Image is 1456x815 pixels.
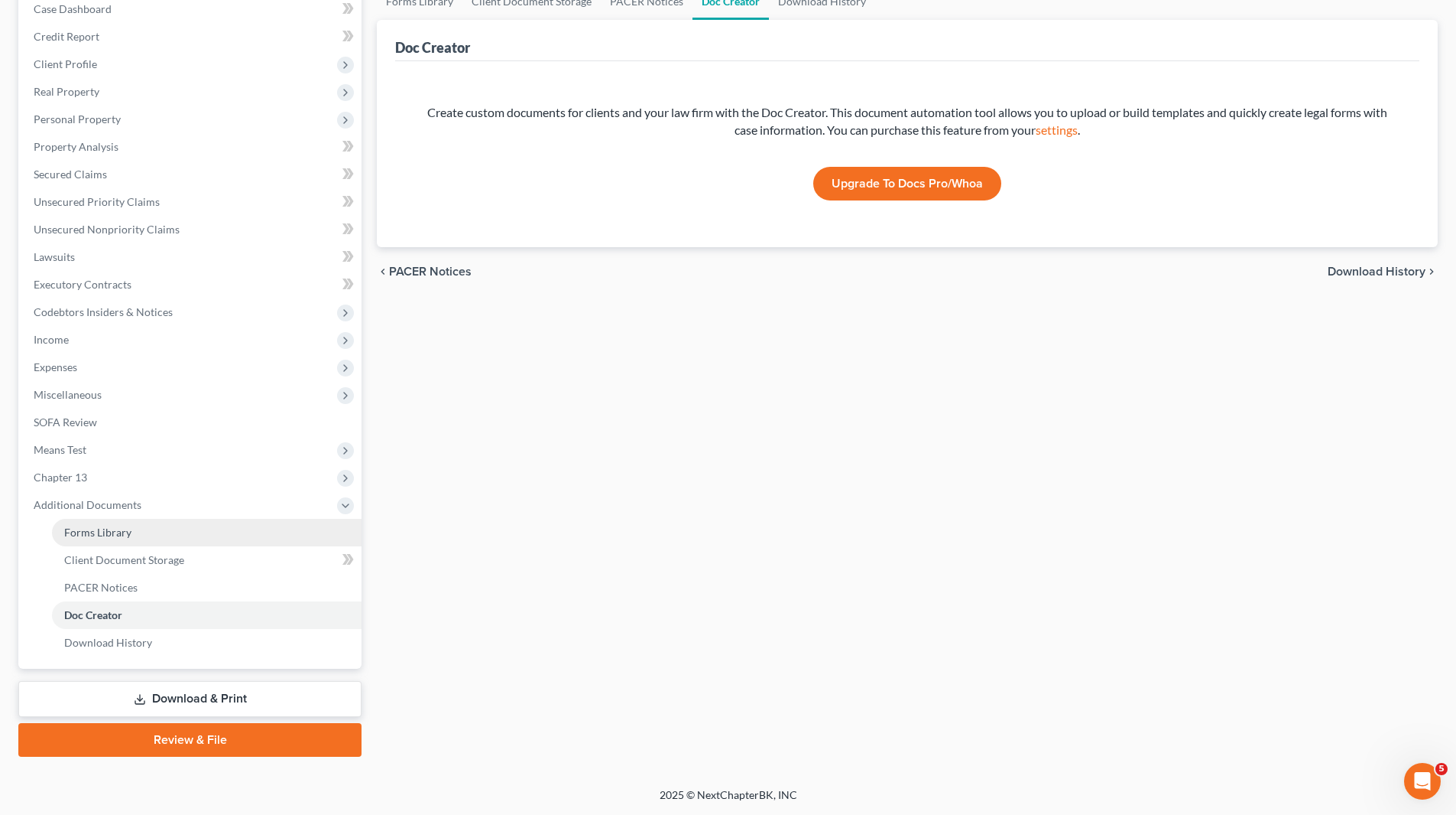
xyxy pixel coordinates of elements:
[34,2,112,15] span: Case Dashboard
[34,195,160,208] span: Unsecured Priority Claims
[52,546,362,574] a: Client Document Storage
[1328,266,1438,278] button: Download History chevron_right
[64,636,152,649] span: Download History
[21,161,362,188] a: Secured Claims
[34,85,99,98] span: Real Property
[21,216,362,243] a: Unsecured Nonpriority Claims
[420,104,1395,139] div: Create custom documents for clients and your law firm with the Doc Creator. This document automat...
[395,38,470,57] div: Doc Creator
[34,305,173,318] span: Codebtors Insiders & Notices
[1425,266,1438,278] i: chevron_right
[21,188,362,216] a: Unsecured Priority Claims
[52,601,362,629] a: Doc Creator
[1404,763,1441,800] iframe: Intercom live chat
[1435,763,1448,775] span: 5
[813,167,1001,200] a: Upgrade to Docs Pro/Whoa
[34,416,97,429] span: SOFA Review
[1036,122,1078,137] a: settings
[52,574,362,601] a: PACER Notices
[64,526,131,539] span: Forms Library
[34,498,141,511] span: Additional Documents
[34,168,107,181] span: Secured Claims
[18,723,362,757] a: Review & File
[18,681,362,717] a: Download & Print
[34,471,87,484] span: Chapter 13
[34,30,99,43] span: Credit Report
[52,519,362,546] a: Forms Library
[389,266,472,278] span: PACER Notices
[21,271,362,298] a: Executory Contracts
[377,266,472,278] button: chevron_left PACER Notices
[64,608,122,621] span: Doc Creator
[34,443,86,456] span: Means Test
[377,266,389,278] i: chevron_left
[52,629,362,657] a: Download History
[64,581,138,594] span: PACER Notices
[34,112,121,126] span: Personal Property
[34,388,102,401] span: Miscellaneous
[1328,266,1425,278] span: Download History
[21,23,362,51] a: Credit Report
[21,409,362,436] a: SOFA Review
[34,360,77,373] span: Expenses
[21,243,362,271] a: Lawsuits
[34,333,69,346] span: Income
[34,278,131,291] span: Executory Contracts
[34,57,97,70] span: Client Profile
[34,223,180,236] span: Unsecured Nonpriority Claims
[21,133,362,161] a: Property Analysis
[293,787,1164,815] div: 2025 © NextChapterBK, INC
[34,250,75,263] span: Lawsuits
[34,140,118,153] span: Property Analysis
[64,553,184,566] span: Client Document Storage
